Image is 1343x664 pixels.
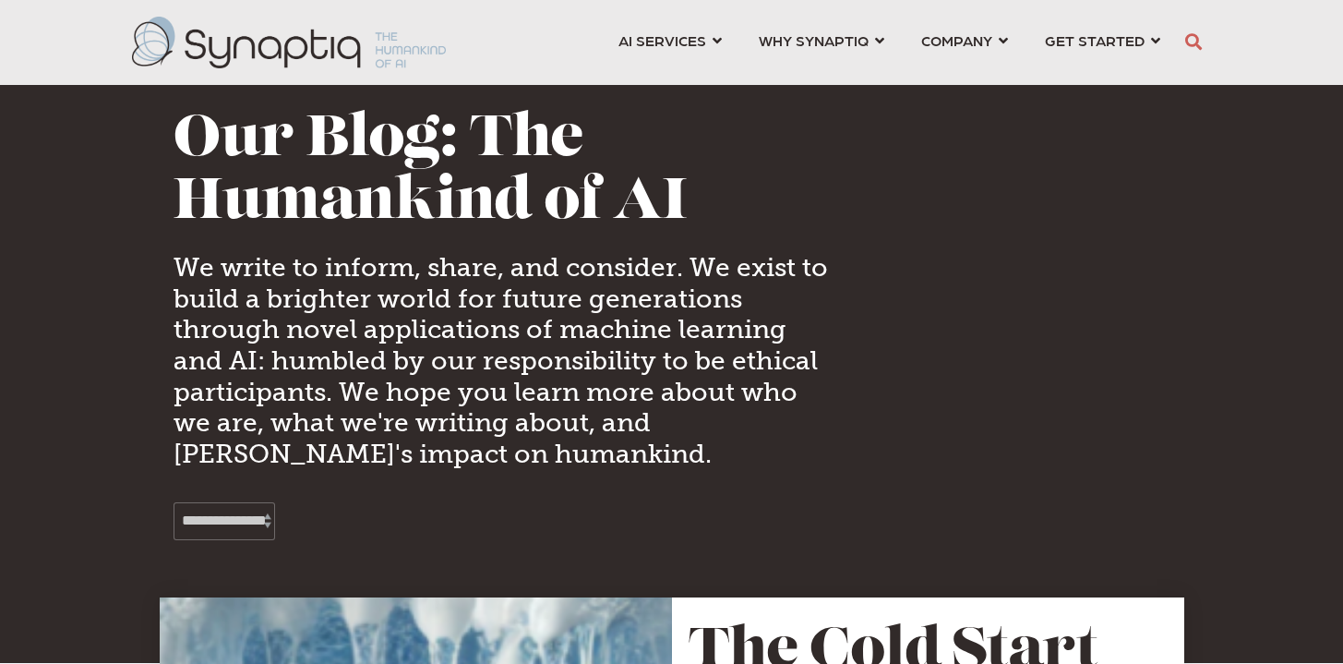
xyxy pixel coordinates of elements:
h1: Our Blog: The Humankind of AI [174,110,829,235]
a: COMPANY [921,23,1008,57]
span: GET STARTED [1045,28,1145,53]
img: synaptiq logo-2 [132,17,446,68]
a: AI SERVICES [618,23,722,57]
a: WHY SYNAPTIQ [759,23,884,57]
span: WHY SYNAPTIQ [759,28,869,53]
nav: menu [600,9,1179,76]
h4: We write to inform, share, and consider. We exist to build a brighter world for future generation... [174,252,829,469]
span: COMPANY [921,28,992,53]
span: AI SERVICES [618,28,706,53]
a: GET STARTED [1045,23,1160,57]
